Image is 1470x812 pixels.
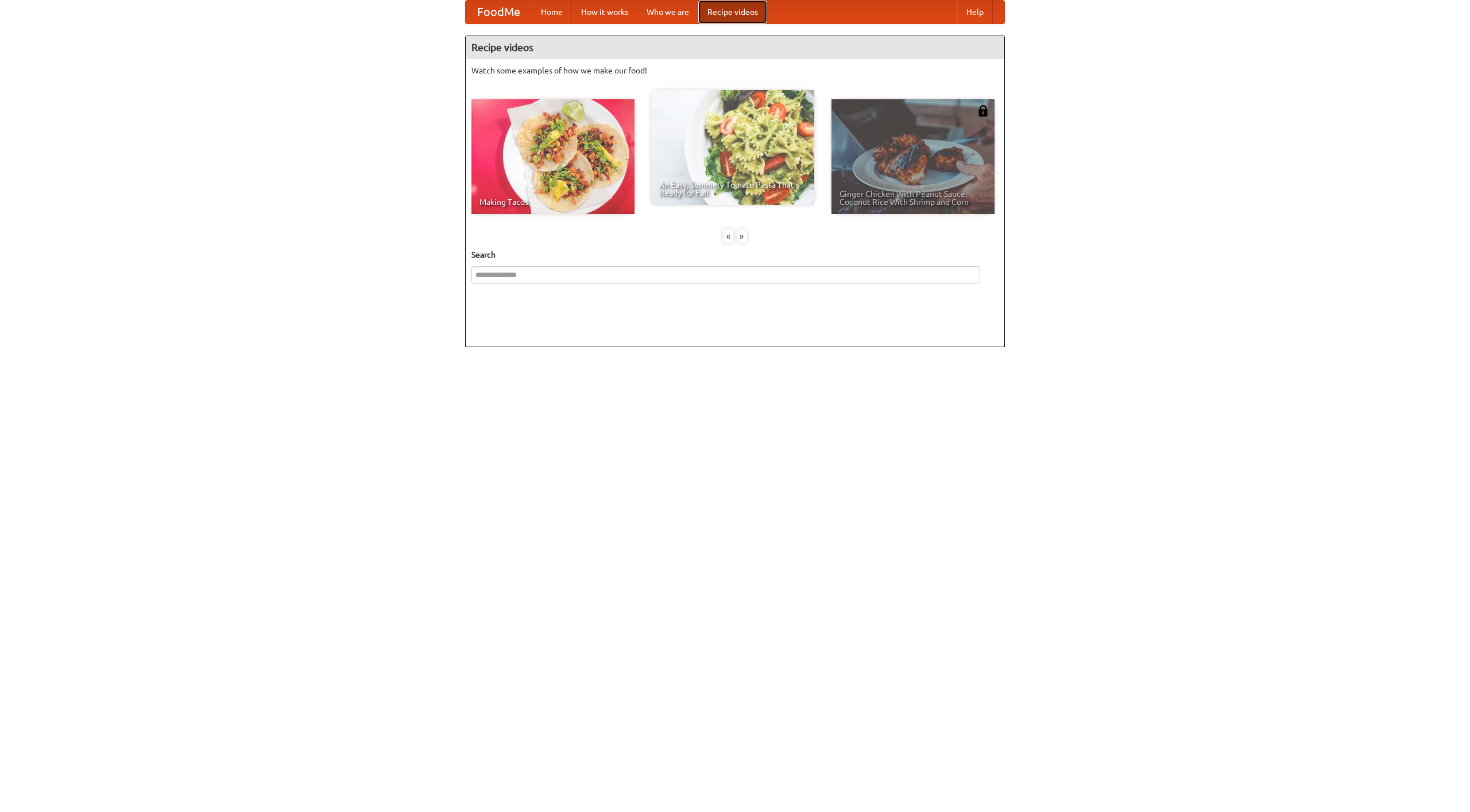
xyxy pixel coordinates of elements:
div: » [737,229,747,243]
img: 483408.png [977,105,989,116]
h5: Search [471,249,999,261]
a: An Easy, Summery Tomato Pasta That's Ready for Fall [651,90,814,205]
a: Who we are [637,1,698,24]
a: Help [957,1,993,24]
h4: Recipe videos [466,36,1004,59]
a: Making Tacos [471,99,635,214]
a: How it works [572,1,637,24]
div: « [723,229,733,243]
span: Making Tacos [479,198,626,206]
a: Home [532,1,572,24]
a: FoodMe [466,1,532,24]
p: Watch some examples of how we make our food! [471,65,999,76]
span: An Easy, Summery Tomato Pasta That's Ready for Fall [659,181,806,197]
a: Recipe videos [698,1,767,24]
